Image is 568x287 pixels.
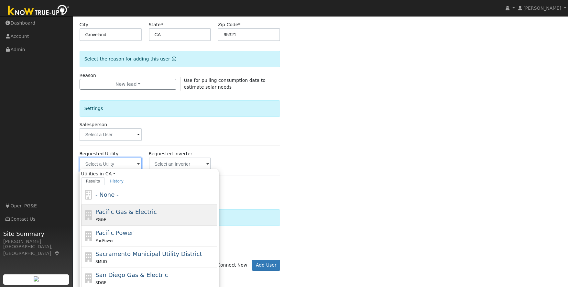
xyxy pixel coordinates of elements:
label: State [149,21,163,28]
label: Connect Now [211,262,247,269]
span: Use for pulling consumption data to estimate solar needs [184,78,265,90]
label: Reason [80,72,96,79]
a: Map [54,251,60,256]
div: Settings [80,100,280,117]
div: Select the reason for adding this user [80,51,280,67]
span: Required [161,22,163,27]
span: PacPower [95,238,114,243]
span: SDGE [95,281,106,285]
label: City [80,21,89,28]
label: Requested Inverter [149,150,192,157]
label: Zip Code [218,21,240,28]
span: [PERSON_NAME] [523,6,561,11]
img: retrieve [34,276,39,281]
a: Reason for new user [170,56,176,61]
label: Requested Utility [80,150,119,157]
button: New lead [80,79,177,90]
span: Pacific Gas & Electric [95,208,157,215]
label: Salesperson [80,121,107,128]
a: History [105,177,128,185]
span: Site Summary [3,229,69,238]
span: - None - [95,191,118,198]
span: PG&E [95,217,106,222]
input: Select a Utility [80,158,142,171]
span: San Diego Gas & Electric [95,271,168,278]
input: Select a User [80,128,142,141]
input: Select an Inverter [149,158,211,171]
button: Add User [252,260,280,271]
span: Required [238,22,240,27]
a: CA [105,171,115,177]
a: Results [81,177,105,185]
span: Sacramento Municipal Utility District [95,250,202,257]
span: SMUD [95,259,107,264]
span: Pacific Power [95,229,133,236]
img: Know True-Up [5,4,73,18]
span: Utilities in [81,171,217,177]
div: [GEOGRAPHIC_DATA], [GEOGRAPHIC_DATA] [3,243,69,257]
div: [PERSON_NAME] [3,238,69,245]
